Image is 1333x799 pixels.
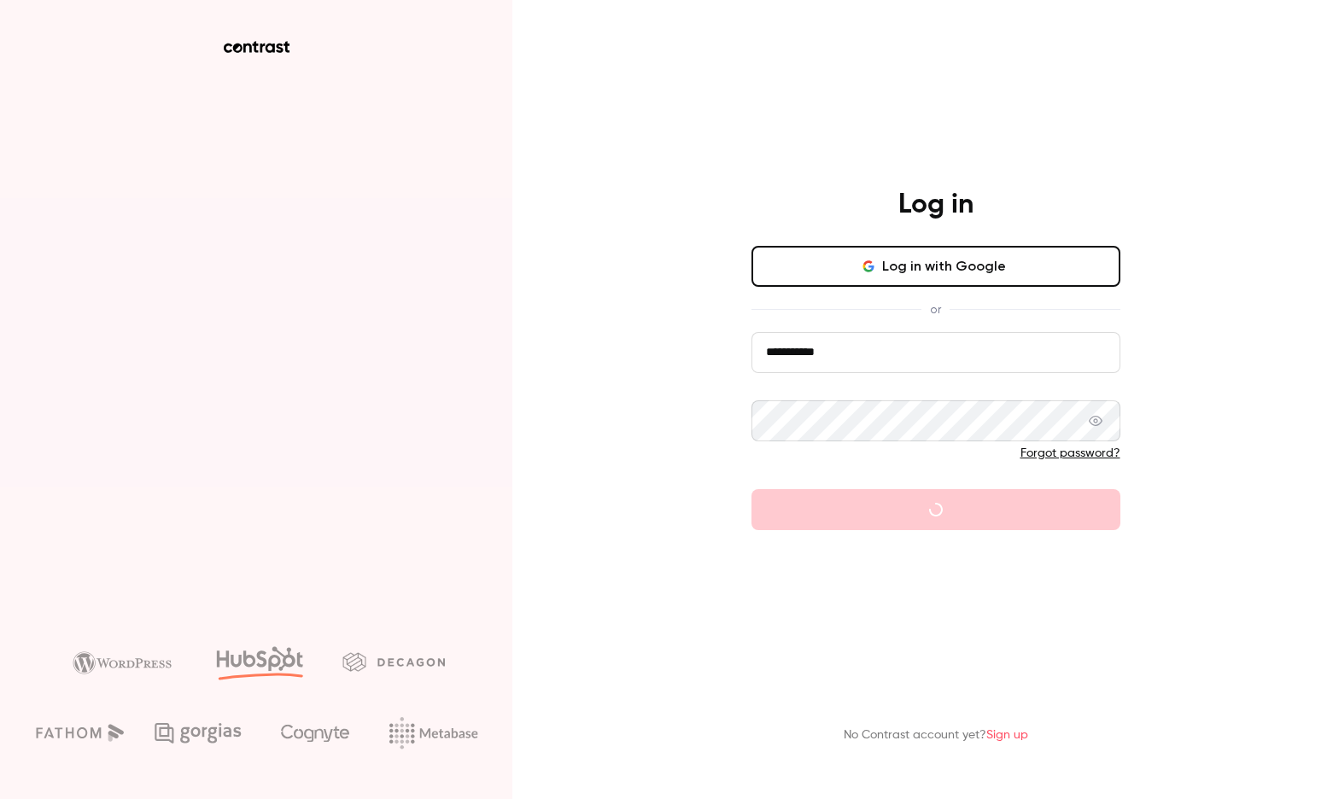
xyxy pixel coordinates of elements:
[898,188,973,222] h4: Log in
[986,729,1028,741] a: Sign up
[921,300,950,318] span: or
[342,652,445,671] img: decagon
[751,246,1120,287] button: Log in with Google
[844,726,1028,744] p: No Contrast account yet?
[1020,447,1120,459] a: Forgot password?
